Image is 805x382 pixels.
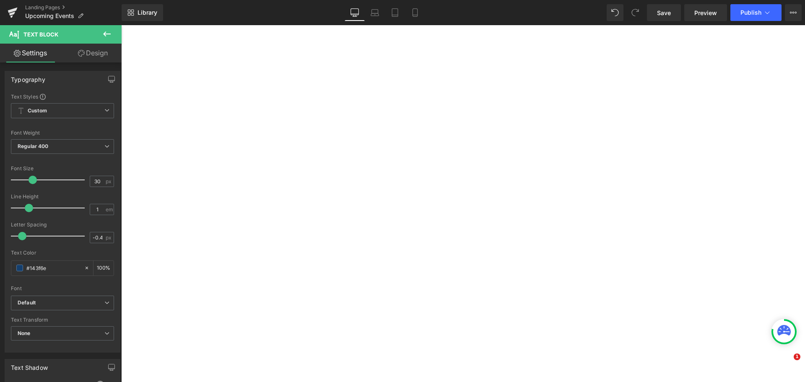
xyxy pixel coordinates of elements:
[62,44,123,62] a: Design
[607,4,623,21] button: Undo
[18,299,36,307] i: Default
[11,222,114,228] div: Letter Spacing
[122,4,163,21] a: New Library
[627,4,644,21] button: Redo
[11,359,48,371] div: Text Shadow
[11,286,114,291] div: Font
[365,4,385,21] a: Laptop
[26,263,80,273] input: Color
[25,13,74,19] span: Upcoming Events
[11,71,45,83] div: Typography
[11,317,114,323] div: Text Transform
[740,9,761,16] span: Publish
[345,4,365,21] a: Desktop
[776,353,797,374] iframe: Intercom live chat
[657,8,671,17] span: Save
[385,4,405,21] a: Tablet
[11,130,114,136] div: Font Weight
[405,4,425,21] a: Mobile
[106,207,113,212] span: em
[684,4,727,21] a: Preview
[730,4,782,21] button: Publish
[23,31,58,38] span: Text Block
[794,353,800,360] span: 1
[106,235,113,240] span: px
[18,330,31,336] b: None
[785,4,802,21] button: More
[11,166,114,172] div: Font Size
[93,261,114,275] div: %
[11,194,114,200] div: Line Height
[11,93,114,100] div: Text Styles
[25,4,122,11] a: Landing Pages
[138,9,157,16] span: Library
[694,8,717,17] span: Preview
[18,143,49,149] b: Regular 400
[106,179,113,184] span: px
[11,250,114,256] div: Text Color
[28,107,47,114] b: Custom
